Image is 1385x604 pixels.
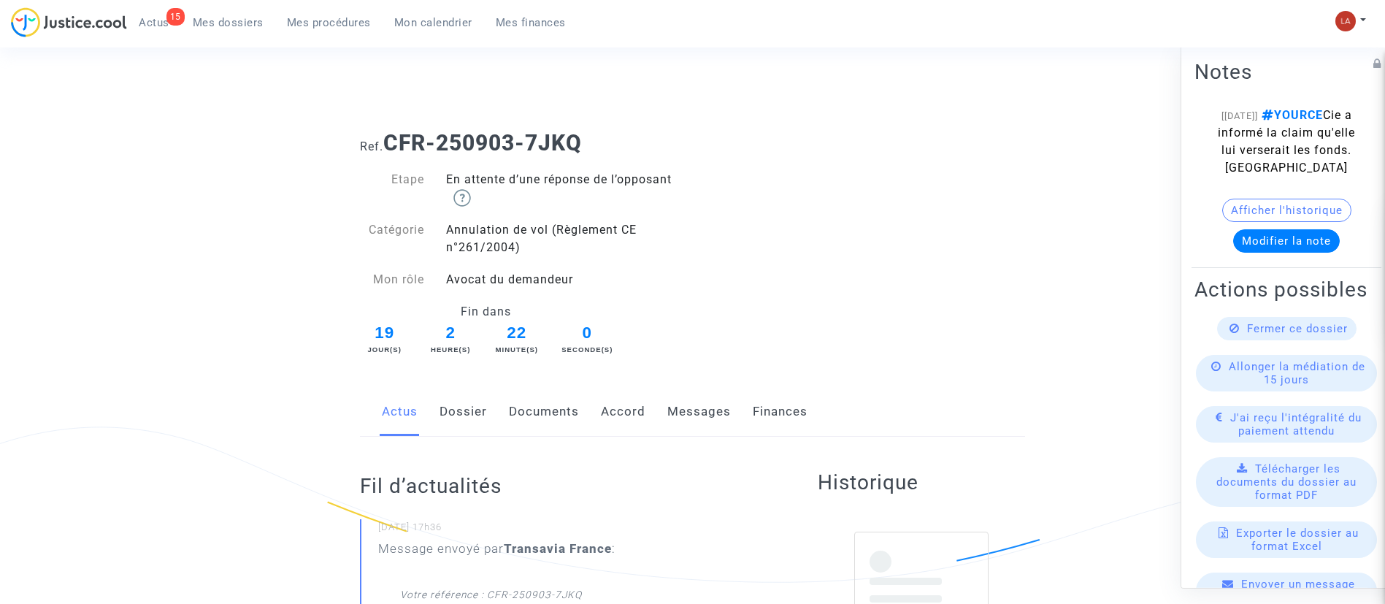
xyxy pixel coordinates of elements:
[429,345,472,355] div: Heure(s)
[753,388,807,436] a: Finances
[1258,107,1323,121] span: YOURCE
[139,16,169,29] span: Actus
[1222,198,1351,221] button: Afficher l'historique
[601,388,645,436] a: Accord
[504,541,612,556] b: Transavia France
[1221,110,1258,121] span: [[DATE]]
[358,321,411,345] span: 19
[166,8,185,26] div: 15
[561,345,613,355] div: Seconde(s)
[275,12,383,34] a: Mes procédures
[181,12,275,34] a: Mes dossiers
[287,16,371,29] span: Mes procédures
[484,12,578,34] a: Mes finances
[1218,107,1355,174] span: Cie a informé la claim qu'elle lui verserait les fonds. [GEOGRAPHIC_DATA]
[127,12,181,34] a: 15Actus
[11,7,127,37] img: jc-logo.svg
[1230,410,1362,437] span: J'ai reçu l'intégralité du paiement attendu
[440,388,487,436] a: Dossier
[435,221,693,256] div: Annulation de vol (Règlement CE n°261/2004)
[509,388,579,436] a: Documents
[453,189,471,207] img: help.svg
[1241,577,1355,603] span: Envoyer un message dans ce dossier
[435,271,693,288] div: Avocat du demandeur
[667,388,731,436] a: Messages
[349,171,435,207] div: Etape
[1335,11,1356,31] img: 3f9b7d9779f7b0ffc2b90d026f0682a9
[360,473,759,499] h2: Fil d’actualités
[383,12,484,34] a: Mon calendrier
[435,171,693,207] div: En attente d’une réponse de l’opposant
[349,271,435,288] div: Mon rôle
[360,139,383,153] span: Ref.
[491,321,543,345] span: 22
[1229,359,1365,386] span: Allonger la médiation de 15 jours
[1216,462,1357,501] span: Télécharger les documents du dossier au format PDF
[193,16,264,29] span: Mes dossiers
[1194,276,1378,302] h2: Actions possibles
[382,388,418,436] a: Actus
[818,470,1025,495] h2: Historique
[1247,321,1348,335] span: Fermer ce dossier
[394,16,472,29] span: Mon calendrier
[378,521,759,540] small: [DATE] 17h36
[358,345,411,355] div: Jour(s)
[491,345,543,355] div: Minute(s)
[496,16,566,29] span: Mes finances
[1194,58,1378,84] h2: Notes
[349,221,435,256] div: Catégorie
[429,321,472,345] span: 2
[1233,229,1340,252] button: Modifier la note
[566,321,608,345] span: 0
[1236,526,1359,552] span: Exporter le dossier au format Excel
[383,130,582,156] b: CFR-250903-7JKQ
[349,303,622,321] div: Fin dans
